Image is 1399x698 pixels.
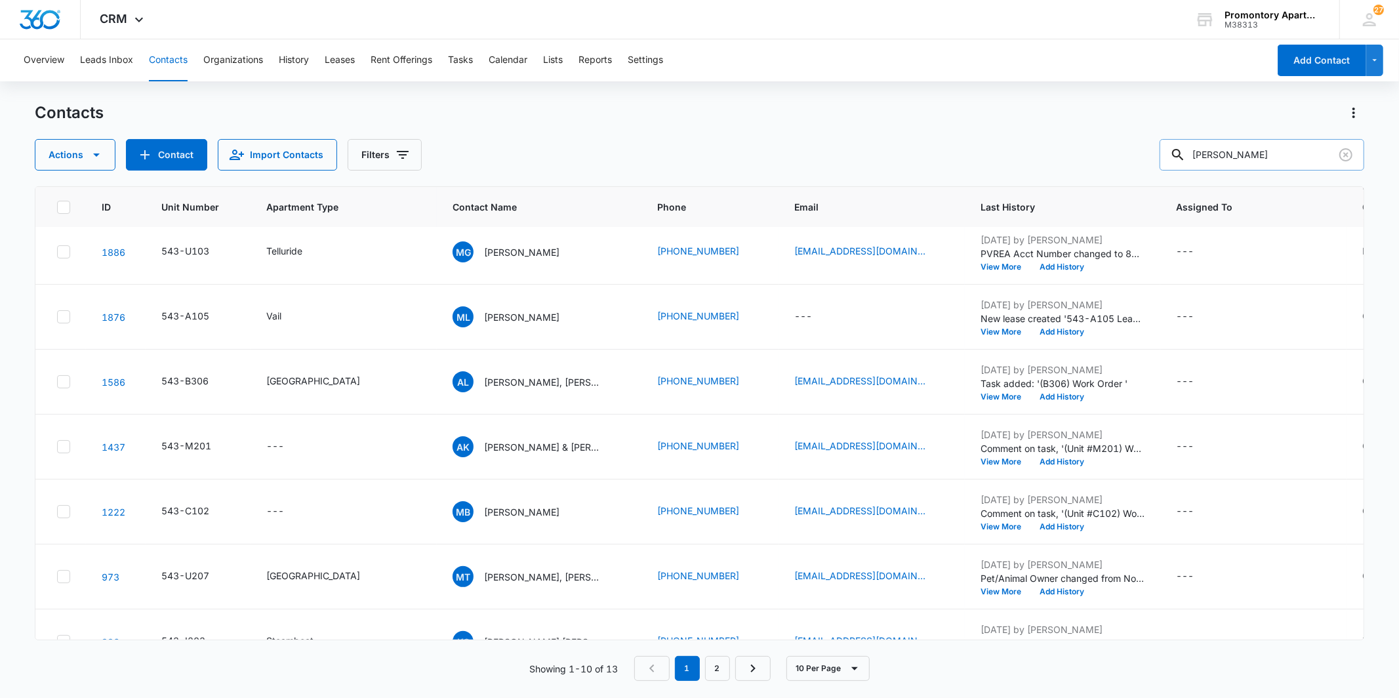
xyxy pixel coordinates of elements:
div: Unit Number - 543-B306 - Select to Edit Field [161,374,232,390]
a: [EMAIL_ADDRESS][DOMAIN_NAME] [794,439,925,453]
a: [EMAIL_ADDRESS][DOMAIN_NAME] [794,374,925,388]
span: MG [453,241,474,262]
span: Assigned To [1176,200,1312,214]
div: Contact Name - Ariel Kuhn & Michael Wade Buffington - Select to Edit Field [453,436,626,457]
div: account name [1225,10,1320,20]
div: Apartment Type - - Select to Edit Field [266,504,308,520]
p: Pet/Animal Owner changed from No to Yes. [981,571,1145,585]
span: Apartment Type [266,200,421,214]
div: Email - guerreromike33@yahoo.com - Select to Edit Field [794,244,949,260]
p: [PERSON_NAME] [484,505,559,519]
button: Add History [1030,263,1093,271]
div: --- [1176,504,1194,520]
div: Email - alexisann1215@gmail.com - Select to Edit Field [794,374,949,390]
a: [PHONE_NUMBER] [657,569,739,583]
p: [DATE] by [PERSON_NAME] [981,428,1145,441]
p: [DATE] by [PERSON_NAME] [981,233,1145,247]
span: AK [453,436,474,457]
div: [GEOGRAPHIC_DATA] [266,374,360,388]
span: Last History [981,200,1125,214]
button: Add Contact [1278,45,1366,76]
div: Apartment Type - Vail - Select to Edit Field [266,309,305,325]
a: [EMAIL_ADDRESS][DOMAIN_NAME] [794,244,925,258]
div: Email - kcarr3184@gmail.com - Select to Edit Field [794,634,949,649]
span: Contact Name [453,200,607,214]
button: Add Contact [126,139,207,171]
div: Apartment Type - Steamboat - Select to Edit Field [266,634,337,649]
span: MB [453,501,474,522]
button: View More [981,393,1030,401]
p: [DATE] by [PERSON_NAME] [981,493,1145,506]
div: Phone - (978) 332-3306 - Select to Edit Field [657,504,763,520]
button: Actions [1343,102,1364,123]
p: Showing 1-10 of 13 [530,662,618,676]
p: Comment on task, '(Unit #M201) Work Order ' "[PERSON_NAME] replaced Capacitor. W/d now working" [981,441,1145,455]
button: Reports [578,39,612,81]
div: Unit Number - 543-A105 - Select to Edit Field [161,309,233,325]
div: --- [1176,244,1194,260]
div: Email - michaelthomson@comcast.net - Select to Edit Field [794,569,949,585]
div: Steamboat [266,634,314,647]
div: --- [1176,569,1194,585]
a: Navigate to contact details page for Alexis Lamoreaux, Michael Garcia [102,377,125,388]
button: Add History [1030,328,1093,336]
button: View More [981,458,1030,466]
button: Leases [325,39,355,81]
a: [PHONE_NUMBER] [657,504,739,518]
button: Lists [543,39,563,81]
p: [PERSON_NAME] & [PERSON_NAME] [PERSON_NAME] [484,440,602,454]
div: 543-B306 [161,374,209,388]
div: Assigned To - - Select to Edit Field [1176,569,1217,585]
button: Tasks [448,39,473,81]
div: --- [1176,309,1194,325]
button: Contacts [149,39,188,81]
div: None [1362,244,1385,258]
button: History [279,39,309,81]
span: MT [453,566,474,587]
button: Organizations [203,39,263,81]
button: Calendar [489,39,527,81]
div: Phone - (970) 629-9790 - Select to Edit Field [657,374,763,390]
div: --- [266,439,284,455]
button: Add History [1030,588,1093,596]
div: Assigned To - - Select to Edit Field [1176,504,1217,520]
button: Actions [35,139,115,171]
div: Phone - (850) 566-4119 - Select to Edit Field [657,569,763,585]
span: CRM [100,12,128,26]
p: Comment on task, '(Unit #C102) Work Order ' "asked tenant she said stove works I leveled stove" [981,506,1145,520]
div: Phone - (970) 473-9778 - Select to Edit Field [657,244,763,260]
a: [PHONE_NUMBER] [657,634,739,647]
div: Assigned To - - Select to Edit Field [1176,309,1217,325]
button: Settings [628,39,663,81]
a: [EMAIL_ADDRESS][DOMAIN_NAME] [794,504,925,518]
a: [PHONE_NUMBER] [657,374,739,388]
button: Add History [1030,393,1093,401]
div: Apartment Type - Dorset - Select to Edit Field [266,569,384,585]
button: Filters [348,139,422,171]
div: --- [266,504,284,520]
span: Email [794,200,930,214]
span: Phone [657,200,744,214]
div: 543-A105 [161,309,209,323]
p: [DATE] by [PERSON_NAME] [981,363,1145,377]
button: View More [981,523,1030,531]
a: [PHONE_NUMBER] [657,309,739,323]
div: 543-U103 [161,244,209,258]
div: --- [1176,439,1194,455]
span: KC [453,631,474,652]
div: Email - idothemonstermash@hotmail.com - Select to Edit Field [794,439,949,455]
p: [PERSON_NAME], [PERSON_NAME] [484,375,602,389]
div: Email - mblaustein15@gmail.com - Select to Edit Field [794,504,949,520]
p: Successfully removed from list 'Current Residents '. [981,636,1145,650]
input: Search Contacts [1160,139,1364,171]
p: PVREA Acct Number changed to 80103005. [981,247,1145,260]
div: Unit Number - 543-U103 - Select to Edit Field [161,244,233,260]
a: Navigate to contact details page for Michael Thomson, William Thomson [102,571,119,583]
a: Next Page [735,656,771,681]
nav: Pagination [634,656,771,681]
div: Phone - (970) 815-0353 - Select to Edit Field [657,439,763,455]
div: Unit Number - 543-U207 - Select to Edit Field [161,569,233,585]
div: Telluride [266,244,302,258]
button: View More [981,263,1030,271]
button: 10 Per Page [786,656,870,681]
